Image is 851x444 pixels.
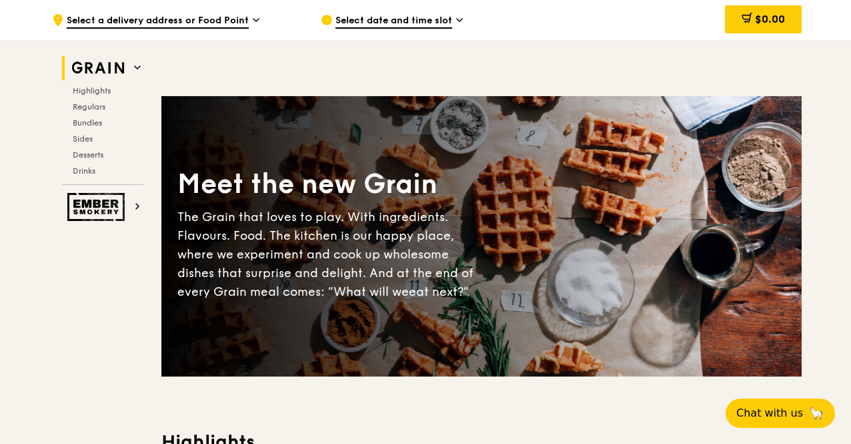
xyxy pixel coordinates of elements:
div: Meet the new Grain [177,166,482,202]
div: The Grain that loves to play. With ingredients. Flavours. Food. The kitchen is our happy place, w... [177,208,482,301]
span: Bundles [73,118,102,128]
img: Grain web logo [67,56,129,80]
span: $0.00 [755,13,785,25]
span: Drinks [73,166,95,176]
span: Select date and time slot [335,14,452,29]
span: Select a delivery address or Food Point [67,14,249,29]
span: Sides [73,134,93,144]
span: Desserts [73,150,103,160]
img: Ember Smokery web logo [67,193,129,221]
span: Regulars [73,102,105,112]
button: Chat with us🦙 [726,399,835,428]
span: 🦙 [808,405,824,421]
span: Highlights [73,86,111,95]
span: eat next?” [409,284,469,299]
span: Chat with us [736,405,803,421]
